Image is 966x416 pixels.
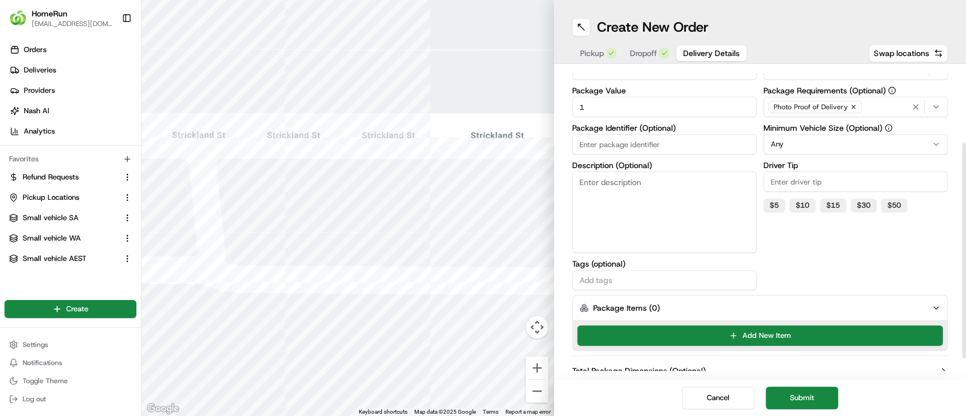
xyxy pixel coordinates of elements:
button: Small vehicle SA [5,209,136,227]
span: Refund Requests [23,172,79,182]
a: Providers [5,82,141,100]
button: Total Package Dimensions (Optional) [572,365,948,376]
span: Delivery Details [683,48,740,59]
a: Open this area in Google Maps (opens a new window) [144,401,182,416]
label: Driver Tip [763,161,948,169]
button: Zoom in [526,357,548,379]
button: [EMAIL_ADDRESS][DOMAIN_NAME] [32,19,113,28]
a: Small vehicle WA [9,233,118,243]
button: Small vehicle WA [5,229,136,247]
label: Package Value [572,87,757,95]
button: Settings [5,337,136,353]
button: Cancel [682,387,754,409]
input: Enter package identifier [572,134,757,155]
span: Pickup Locations [23,192,79,203]
button: $50 [881,199,907,212]
a: Nash AI [5,102,141,120]
span: Small vehicle AEST [23,254,87,264]
a: Analytics [5,122,141,140]
input: Enter package value [572,97,757,117]
a: Orders [5,41,141,59]
button: Small vehicle AEST [5,250,136,268]
button: Map camera controls [526,316,548,338]
button: HomeRunHomeRun[EMAIL_ADDRESS][DOMAIN_NAME] [5,5,117,32]
button: Add New Item [577,325,943,346]
button: $30 [851,199,877,212]
span: Pickup [580,48,604,59]
a: Small vehicle SA [9,213,118,223]
button: Package Requirements (Optional) [888,87,896,95]
span: Settings [23,340,48,349]
label: Package Items ( 0 ) [593,302,660,314]
span: Orders [24,45,46,55]
button: Keyboard shortcuts [359,408,407,416]
button: $10 [789,199,815,212]
button: Submit [766,387,838,409]
button: HomeRun [32,8,67,19]
span: Create [66,304,88,314]
span: Small vehicle SA [23,213,79,223]
span: Dropoff [630,48,657,59]
button: Photo Proof of Delivery [763,97,948,117]
label: Minimum Vehicle Size (Optional) [763,124,948,132]
span: Toggle Theme [23,376,68,385]
a: Terms [483,409,499,415]
label: Description (Optional) [572,161,757,169]
img: Google [144,401,182,416]
span: Swap locations [874,48,929,59]
a: Small vehicle AEST [9,254,118,264]
a: Refund Requests [9,172,118,182]
button: Swap locations [869,44,948,62]
input: Enter driver tip [763,171,948,192]
a: Pickup Locations [9,192,118,203]
label: Tags (optional) [572,260,757,268]
span: Analytics [24,126,55,136]
button: Notifications [5,355,136,371]
button: Log out [5,391,136,407]
img: HomeRun [9,9,27,27]
span: Providers [24,85,55,96]
label: Total Package Dimensions (Optional) [572,365,706,376]
button: Refund Requests [5,168,136,186]
span: Log out [23,394,46,404]
button: Create [5,300,136,318]
h1: Create New Order [597,18,709,36]
span: Deliveries [24,65,56,75]
span: Small vehicle WA [23,233,81,243]
input: Add tags [577,273,752,287]
a: Deliveries [5,61,141,79]
span: Map data ©2025 Google [414,409,476,415]
button: Minimum Vehicle Size (Optional) [885,124,892,132]
button: Pickup Locations [5,188,136,207]
a: Report a map error [505,409,551,415]
label: Package Identifier (Optional) [572,124,757,132]
label: Package Requirements (Optional) [763,87,948,95]
button: Package Items (0) [572,295,948,321]
span: Photo Proof of Delivery [774,102,848,111]
button: Toggle Theme [5,373,136,389]
div: Favorites [5,150,136,168]
button: Zoom out [526,380,548,402]
button: $15 [820,199,846,212]
button: $5 [763,199,785,212]
span: Nash AI [24,106,49,116]
span: Notifications [23,358,62,367]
